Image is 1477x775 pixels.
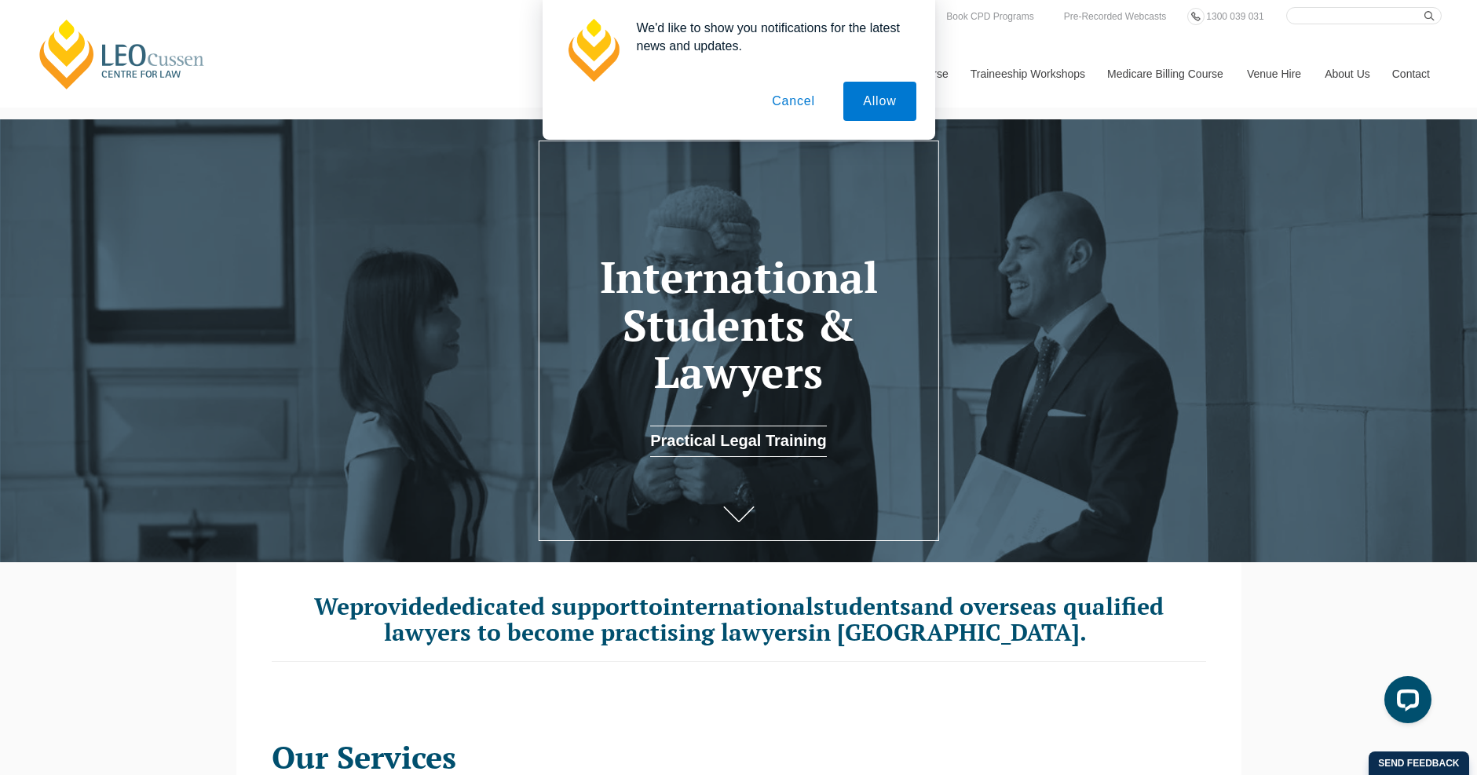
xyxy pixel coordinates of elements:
span: and overseas qualified lawyers [384,590,1164,648]
span: in [GEOGRAPHIC_DATA]. [808,616,1087,648]
button: Cancel [752,82,835,121]
span: s [797,616,808,648]
span: provide [349,590,435,622]
button: Allow [843,82,916,121]
span: students [813,590,911,622]
span: dedicated support [435,590,639,622]
img: notification icon [561,19,624,82]
span: to [639,590,663,622]
iframe: LiveChat chat widget [1372,670,1438,736]
a: Practical Legal Training [650,426,827,457]
h1: International Students & Lawyers [561,254,916,397]
span: international [663,590,813,622]
span: to become practising lawyer [477,616,797,648]
span: We [314,590,349,622]
div: We'd like to show you notifications for the latest news and updates. [624,19,916,55]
